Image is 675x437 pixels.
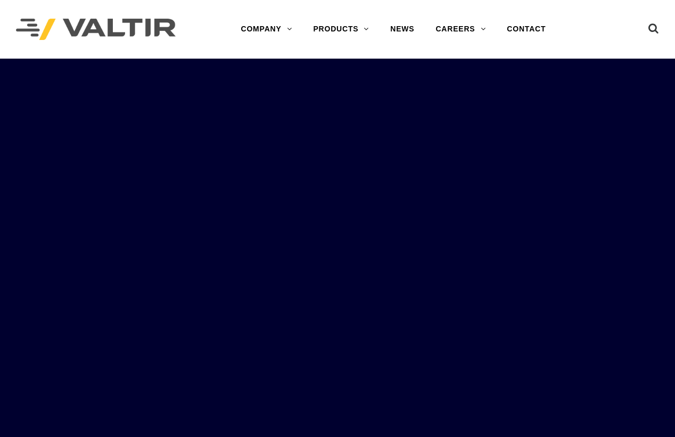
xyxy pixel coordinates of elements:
[380,19,425,40] a: NEWS
[16,19,176,41] img: Valtir
[496,19,556,40] a: CONTACT
[302,19,380,40] a: PRODUCTS
[425,19,496,40] a: CAREERS
[231,19,303,40] a: COMPANY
